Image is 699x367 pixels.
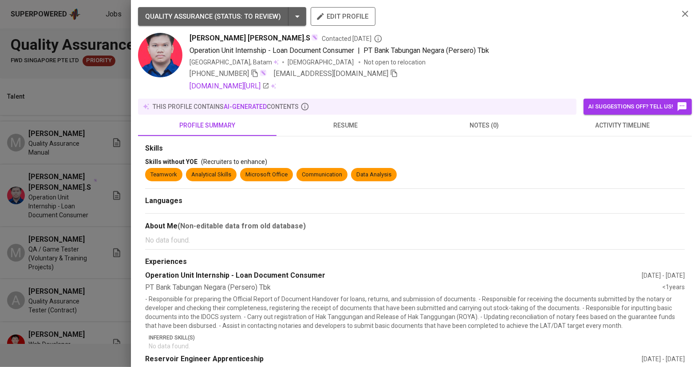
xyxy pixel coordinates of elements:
[559,120,687,131] span: activity timeline
[642,355,685,363] div: [DATE] - [DATE]
[584,99,692,115] button: AI suggestions off? Tell us!
[274,69,388,78] span: [EMAIL_ADDRESS][DOMAIN_NAME]
[145,158,197,165] span: Skills without YOE
[322,34,383,43] span: Contacted [DATE]
[145,196,685,206] div: Languages
[190,58,279,67] div: [GEOGRAPHIC_DATA], Batam
[245,171,288,179] div: Microsoft Office
[149,334,685,342] p: Inferred Skill(s)
[224,103,267,110] span: AI-generated
[282,120,410,131] span: resume
[364,58,426,67] p: Not open to relocation
[374,34,383,43] svg: By Batam recruiter
[178,222,306,230] b: (Non-editable data from old database)
[190,46,354,55] span: Operation Unit Internship - Loan Document Consumer
[145,235,685,246] p: No data found.
[302,171,342,179] div: Communication
[420,120,548,131] span: notes (0)
[588,101,687,112] span: AI suggestions off? Tell us!
[190,33,310,44] span: [PERSON_NAME] [PERSON_NAME].S
[145,144,685,154] div: Skills
[190,69,249,78] span: [PHONE_NUMBER]
[190,81,269,92] a: [DOMAIN_NAME][URL]
[145,221,685,231] div: About Me
[358,45,360,56] span: |
[288,58,355,67] span: [DEMOGRAPHIC_DATA]
[311,12,375,20] a: edit profile
[662,283,685,293] div: <1 years
[138,33,182,77] img: 42ffca816b713c366fc142a8b427e27c.jpg
[311,7,375,26] button: edit profile
[145,257,685,267] div: Experiences
[201,158,267,165] span: (Recruiters to enhance)
[145,295,685,330] p: - Responsible for preparing the Official Report of Document Handover for loans, returns, and subm...
[311,34,318,41] img: magic_wand.svg
[214,12,281,20] span: ( STATUS : To Review )
[318,11,368,22] span: edit profile
[260,69,267,76] img: magic_wand.svg
[138,7,306,26] button: QUALITY ASSURANCE (STATUS: To Review)
[363,46,489,55] span: PT Bank Tabungan Negara (Persero) Tbk
[145,283,662,293] div: PT Bank Tabungan Negara (Persero) Tbk
[145,354,642,364] div: Reservoir Engineer Apprenticeship
[149,342,685,351] p: No data found.
[143,120,271,131] span: profile summary
[145,271,642,281] div: Operation Unit Internship - Loan Document Consumer
[145,12,213,20] span: QUALITY ASSURANCE
[642,271,685,280] div: [DATE] - [DATE]
[150,171,177,179] div: Teamwork
[153,102,299,111] p: this profile contains contents
[356,171,391,179] div: Data Analysis
[191,171,231,179] div: Analytical Skills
